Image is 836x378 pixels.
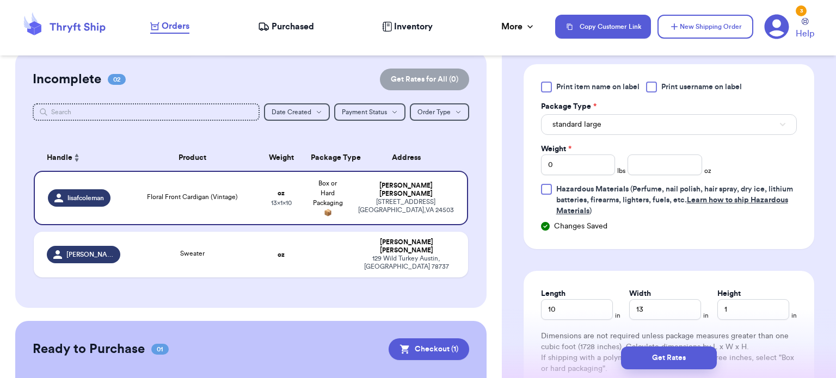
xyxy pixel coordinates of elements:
[556,185,629,193] span: Hazardous Materials
[410,103,469,121] button: Order Type
[382,20,433,33] a: Inventory
[358,182,454,198] div: [PERSON_NAME] [PERSON_NAME]
[394,20,433,33] span: Inventory
[717,288,741,299] label: Height
[556,82,640,92] span: Print item name on label
[272,20,314,33] span: Purchased
[541,144,571,154] label: Weight
[615,311,620,320] span: in
[554,221,607,232] span: Changes Saved
[258,145,305,171] th: Weight
[358,255,455,271] div: 129 Wild Turkey Austin , [GEOGRAPHIC_DATA] 78737
[541,331,797,374] div: Dimensions are not required unless package measures greater than one cubic foot (1728 inches). Ca...
[271,200,292,206] span: 13 x 1 x 10
[657,15,753,39] button: New Shipping Order
[541,101,597,112] label: Package Type
[33,71,101,88] h2: Incomplete
[278,251,285,258] strong: oz
[796,27,814,40] span: Help
[66,250,114,259] span: [PERSON_NAME].larue2
[617,166,625,175] span: lbs
[147,194,238,200] span: Floral Front Cardigan (Vintage)
[796,18,814,40] a: Help
[541,114,797,135] button: standard large
[791,311,797,320] span: in
[180,250,205,257] span: Sweater
[764,14,789,39] a: 3
[501,20,536,33] div: More
[796,5,807,16] div: 3
[33,340,145,358] h2: Ready to Purchase
[389,338,469,360] button: Checkout (1)
[272,109,311,115] span: Date Created
[380,69,469,90] button: Get Rates for All (0)
[541,288,565,299] label: Length
[629,288,651,299] label: Width
[33,103,260,121] input: Search
[278,190,285,196] strong: oz
[358,238,455,255] div: [PERSON_NAME] [PERSON_NAME]
[621,346,717,369] button: Get Rates
[127,145,257,171] th: Product
[150,20,189,34] a: Orders
[351,145,468,171] th: Address
[108,74,126,85] span: 02
[703,311,709,320] span: in
[334,103,405,121] button: Payment Status
[258,20,314,33] a: Purchased
[162,20,189,33] span: Orders
[313,180,343,216] span: Box or Hard Packaging 📦
[47,152,72,164] span: Handle
[264,103,330,121] button: Date Created
[661,82,742,92] span: Print username on label
[342,109,387,115] span: Payment Status
[556,185,793,215] span: (Perfume, nail polish, hair spray, dry ice, lithium batteries, firearms, lighters, fuels, etc. )
[555,15,651,39] button: Copy Customer Link
[417,109,451,115] span: Order Type
[304,145,351,171] th: Package Type
[67,194,104,202] span: lisafcoleman
[151,344,169,355] span: 01
[704,166,711,175] span: oz
[358,198,454,214] div: [STREET_ADDRESS] [GEOGRAPHIC_DATA] , VA 24503
[552,119,601,130] span: standard large
[72,151,81,164] button: Sort ascending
